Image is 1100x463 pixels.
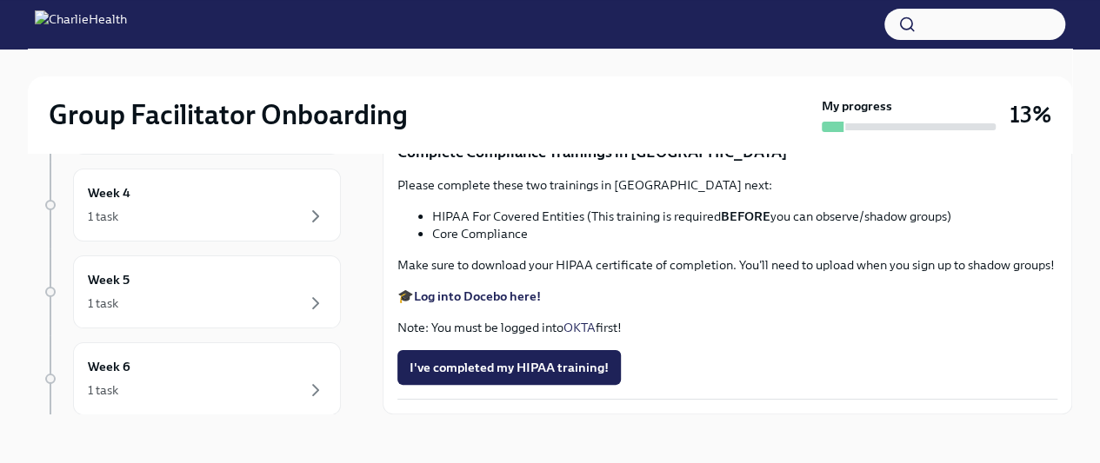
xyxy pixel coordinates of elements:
a: Log into Docebo here! [414,288,541,304]
p: Note: You must be logged into first! [397,319,1057,336]
a: Week 61 task [42,342,341,415]
p: Make sure to download your HIPAA certificate of completion. You'll need to upload when you sign u... [397,256,1057,274]
div: 1 task [88,381,118,399]
a: Week 41 task [42,169,341,241]
div: 1 task [88,208,118,225]
li: Core Compliance [432,225,1057,242]
h3: 13% [1010,99,1051,130]
h6: Week 6 [88,357,130,376]
li: HIPAA For Covered Entities (This training is required you can observe/shadow groups) [432,208,1057,225]
a: Week 51 task [42,255,341,328]
p: 🎓 [397,288,1057,305]
h6: Week 5 [88,270,130,289]
strong: My progress [822,97,892,115]
button: I've completed my HIPAA training! [397,350,621,385]
strong: BEFORE [721,208,770,224]
img: CharlieHealth [35,10,127,38]
div: 1 task [88,294,118,312]
p: Please complete these two trainings in [GEOGRAPHIC_DATA] next: [397,176,1057,194]
span: I've completed my HIPAA training! [410,359,609,376]
h2: Group Facilitator Onboarding [49,97,408,132]
a: OKTA [563,320,596,335]
h6: Week 4 [88,183,130,202]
